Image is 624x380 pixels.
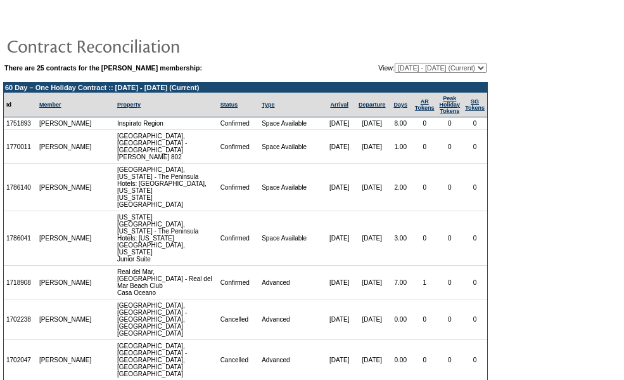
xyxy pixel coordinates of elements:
[389,117,412,130] td: 8.00
[359,102,386,108] a: Departure
[437,117,463,130] td: 0
[37,130,94,164] td: [PERSON_NAME]
[412,117,437,130] td: 0
[4,64,202,72] b: There are 25 contracts for the [PERSON_NAME] membership:
[4,299,37,340] td: 1702238
[462,211,487,266] td: 0
[389,299,412,340] td: 0.00
[115,130,218,164] td: [GEOGRAPHIC_DATA], [GEOGRAPHIC_DATA] - [GEOGRAPHIC_DATA] [PERSON_NAME] 802
[440,95,461,114] a: Peak HolidayTokens
[355,211,389,266] td: [DATE]
[389,164,412,211] td: 2.00
[4,117,37,130] td: 1751893
[355,164,389,211] td: [DATE]
[389,266,412,299] td: 7.00
[389,211,412,266] td: 3.00
[4,93,37,117] td: Id
[218,164,260,211] td: Confirmed
[4,82,487,93] td: 60 Day – One Holiday Contract :: [DATE] - [DATE] (Current)
[462,117,487,130] td: 0
[389,130,412,164] td: 1.00
[115,266,218,299] td: Real del Mar, [GEOGRAPHIC_DATA] - Real del Mar Beach Club Casa Oceano
[4,164,37,211] td: 1786140
[437,266,463,299] td: 0
[259,117,323,130] td: Space Available
[323,130,355,164] td: [DATE]
[355,130,389,164] td: [DATE]
[262,102,274,108] a: Type
[323,299,355,340] td: [DATE]
[37,164,94,211] td: [PERSON_NAME]
[323,117,355,130] td: [DATE]
[39,102,61,108] a: Member
[412,266,437,299] td: 1
[259,299,323,340] td: Advanced
[355,117,389,130] td: [DATE]
[117,102,141,108] a: Property
[462,266,487,299] td: 0
[115,211,218,266] td: [US_STATE][GEOGRAPHIC_DATA], [US_STATE] - The Peninsula Hotels: [US_STATE][GEOGRAPHIC_DATA], [US_...
[259,211,323,266] td: Space Available
[115,117,218,130] td: Inspirato Region
[218,266,260,299] td: Confirmed
[355,266,389,299] td: [DATE]
[37,299,94,340] td: [PERSON_NAME]
[437,164,463,211] td: 0
[393,102,407,108] a: Days
[412,130,437,164] td: 0
[330,102,348,108] a: Arrival
[218,117,260,130] td: Confirmed
[6,33,260,58] img: pgTtlContractReconciliation.gif
[412,211,437,266] td: 0
[437,299,463,340] td: 0
[465,98,485,111] a: SGTokens
[462,164,487,211] td: 0
[218,211,260,266] td: Confirmed
[259,266,323,299] td: Advanced
[415,98,435,111] a: ARTokens
[412,299,437,340] td: 0
[323,266,355,299] td: [DATE]
[437,130,463,164] td: 0
[323,211,355,266] td: [DATE]
[316,63,487,73] td: View:
[115,164,218,211] td: [GEOGRAPHIC_DATA], [US_STATE] - The Peninsula Hotels: [GEOGRAPHIC_DATA], [US_STATE] [US_STATE][GE...
[4,130,37,164] td: 1770011
[115,299,218,340] td: [GEOGRAPHIC_DATA], [GEOGRAPHIC_DATA] - [GEOGRAPHIC_DATA], [GEOGRAPHIC_DATA] [GEOGRAPHIC_DATA]
[37,211,94,266] td: [PERSON_NAME]
[218,299,260,340] td: Cancelled
[437,211,463,266] td: 0
[220,102,238,108] a: Status
[462,299,487,340] td: 0
[323,164,355,211] td: [DATE]
[412,164,437,211] td: 0
[37,117,94,130] td: [PERSON_NAME]
[218,130,260,164] td: Confirmed
[4,211,37,266] td: 1786041
[259,130,323,164] td: Space Available
[462,130,487,164] td: 0
[355,299,389,340] td: [DATE]
[4,266,37,299] td: 1718908
[37,266,94,299] td: [PERSON_NAME]
[259,164,323,211] td: Space Available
